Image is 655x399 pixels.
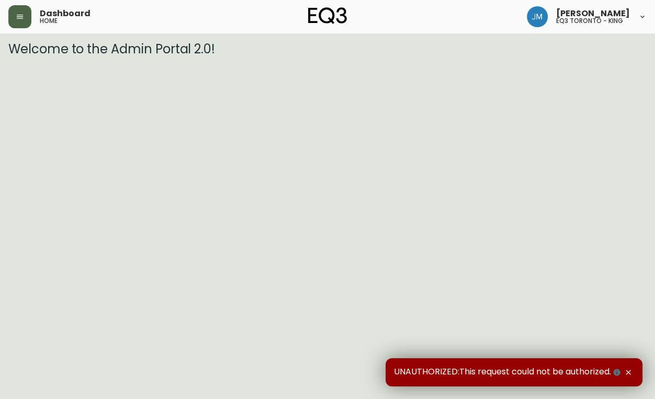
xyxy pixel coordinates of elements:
img: b88646003a19a9f750de19192e969c24 [527,6,548,27]
span: [PERSON_NAME] [556,9,630,18]
h5: eq3 toronto - king [556,18,623,24]
h5: home [40,18,58,24]
img: logo [308,7,347,24]
span: UNAUTHORIZED:This request could not be authorized. [394,367,623,378]
h3: Welcome to the Admin Portal 2.0! [8,42,647,56]
span: Dashboard [40,9,91,18]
